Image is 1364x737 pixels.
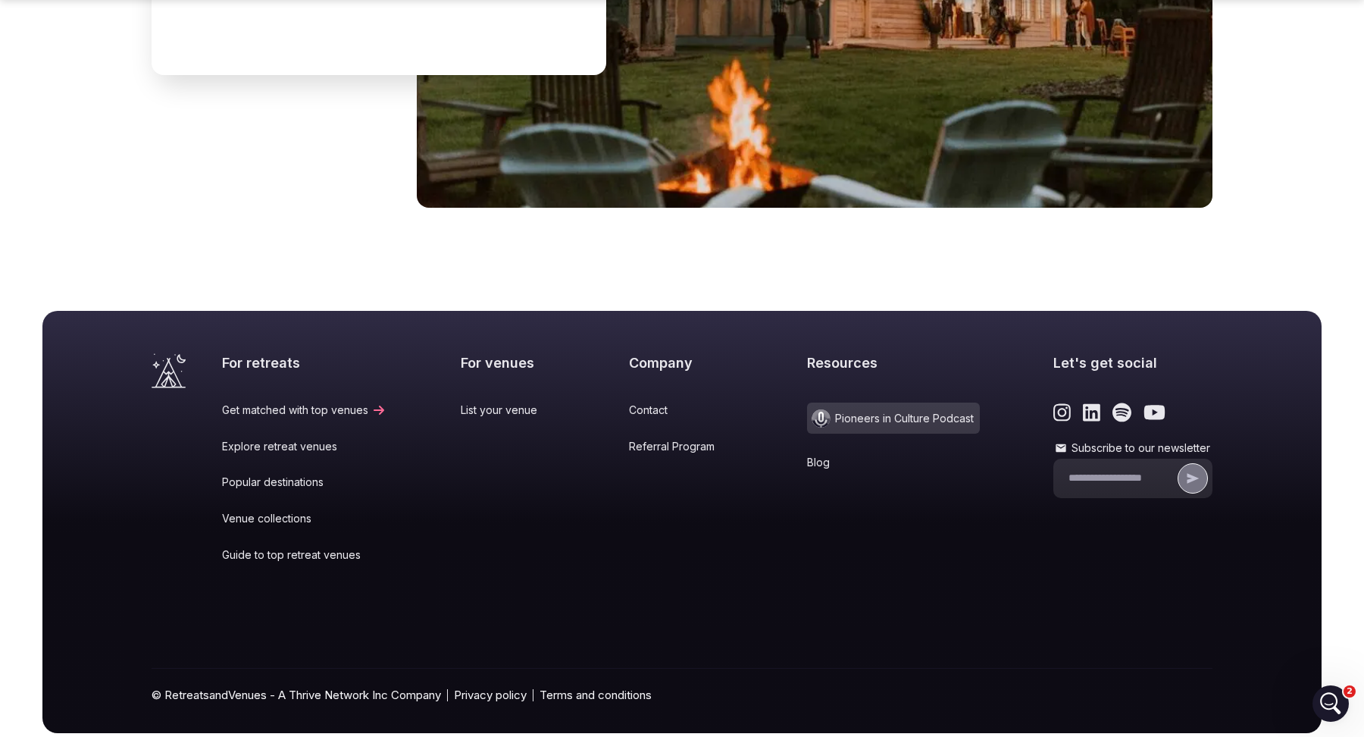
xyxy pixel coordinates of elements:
a: Contact [629,403,733,418]
a: Blog [807,455,980,470]
h2: For retreats [222,353,386,372]
a: Privacy policy [454,687,527,703]
div: © RetreatsandVenues - A Thrive Network Inc Company [152,669,1212,733]
a: Link to the retreats and venues Spotify page [1112,403,1131,422]
a: Link to the retreats and venues Instagram page [1053,403,1071,422]
label: Subscribe to our newsletter [1053,441,1212,456]
a: Popular destinations [222,475,386,490]
h2: Let's get social [1053,353,1212,372]
a: Explore retreat venues [222,439,386,454]
a: Link to the retreats and venues LinkedIn page [1083,403,1100,422]
h2: Resources [807,353,980,372]
a: Pioneers in Culture Podcast [807,403,980,434]
a: Venue collections [222,511,386,526]
a: Terms and conditions [540,687,652,703]
a: Referral Program [629,439,733,454]
a: Link to the retreats and venues Youtube page [1143,403,1165,422]
a: Visit the homepage [152,353,186,388]
iframe: Intercom live chat [1312,685,1349,722]
h2: For venues [461,353,555,372]
a: List your venue [461,403,555,418]
a: Get matched with top venues [222,403,386,418]
a: Guide to top retreat venues [222,547,386,563]
span: 2 [1344,685,1356,698]
h2: Company [629,353,733,372]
